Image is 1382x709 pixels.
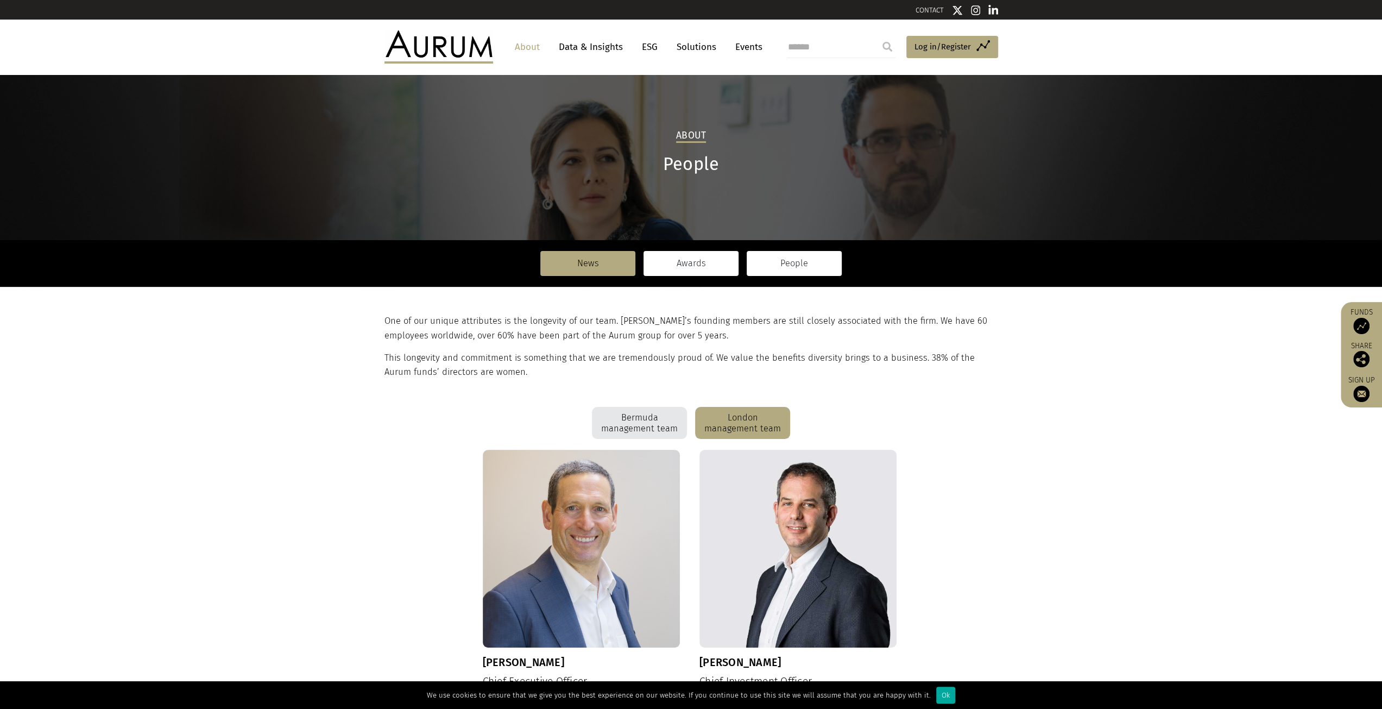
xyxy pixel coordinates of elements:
[971,5,981,16] img: Instagram icon
[1353,386,1370,402] img: Sign up to our newsletter
[384,154,998,175] h1: People
[1346,375,1377,402] a: Sign up
[509,37,545,57] a: About
[384,314,995,343] p: One of our unique attributes is the longevity of our team. [PERSON_NAME]’s founding members are s...
[988,5,998,16] img: Linkedin icon
[483,675,680,688] h4: Chief Executive Officer
[643,251,739,276] a: Awards
[936,687,955,704] div: Ok
[553,37,628,57] a: Data & Insights
[1346,308,1377,334] a: Funds
[914,40,971,53] span: Log in/Register
[1353,318,1370,334] img: Access Funds
[1353,351,1370,367] img: Share this post
[592,407,687,440] div: Bermuda management team
[384,30,493,63] img: Aurum
[636,37,663,57] a: ESG
[699,675,897,688] h4: Chief Investment Officer
[876,36,898,58] input: Submit
[695,407,790,440] div: London management team
[483,656,680,669] h3: [PERSON_NAME]
[730,37,762,57] a: Events
[952,5,963,16] img: Twitter icon
[384,351,995,380] p: This longevity and commitment is something that we are tremendously proud of. We value the benefi...
[747,251,842,276] a: People
[540,251,635,276] a: News
[676,130,706,143] h2: About
[906,36,998,59] a: Log in/Register
[916,6,944,14] a: CONTACT
[699,656,897,669] h3: [PERSON_NAME]
[671,37,722,57] a: Solutions
[1346,342,1377,367] div: Share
